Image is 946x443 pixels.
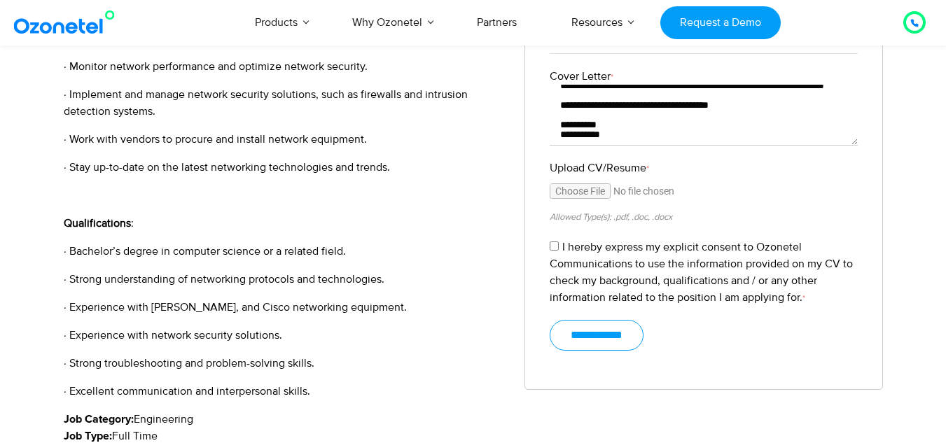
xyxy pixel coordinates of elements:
label: I hereby express my explicit consent to Ozonetel Communications to use the information provided o... [550,240,853,304]
p: : [64,215,504,232]
p: · Stay up-to-date on the latest networking technologies and trends. [64,159,504,176]
p: · Excellent communication and interpersonal skills. [64,383,504,400]
p: · Bachelor’s degree in computer science or a related field. [64,243,504,260]
p: · Strong understanding of networking protocols and technologies. [64,271,504,288]
label: Upload CV/Resume [550,160,858,176]
span: Full Time [112,429,158,443]
p: · Monitor network performance and optimize network security. [64,58,504,75]
strong: Job Category: [64,414,134,425]
a: Request a Demo [660,6,780,39]
label: Cover Letter [550,68,858,85]
strong: Job Type: [64,430,112,442]
p: · Strong troubleshooting and problem-solving skills. [64,355,504,372]
span: Engineering [134,412,193,426]
b: Qualifications [64,216,131,230]
p: · Work with vendors to procure and install network equipment. [64,131,504,148]
p: · Experience with [PERSON_NAME], and Cisco networking equipment. [64,299,504,316]
p: · Experience with network security solutions. [64,327,504,344]
p: · Implement and manage network security solutions, such as firewalls and intrusion detection syst... [64,86,504,120]
small: Allowed Type(s): .pdf, .doc, .docx [550,211,672,223]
